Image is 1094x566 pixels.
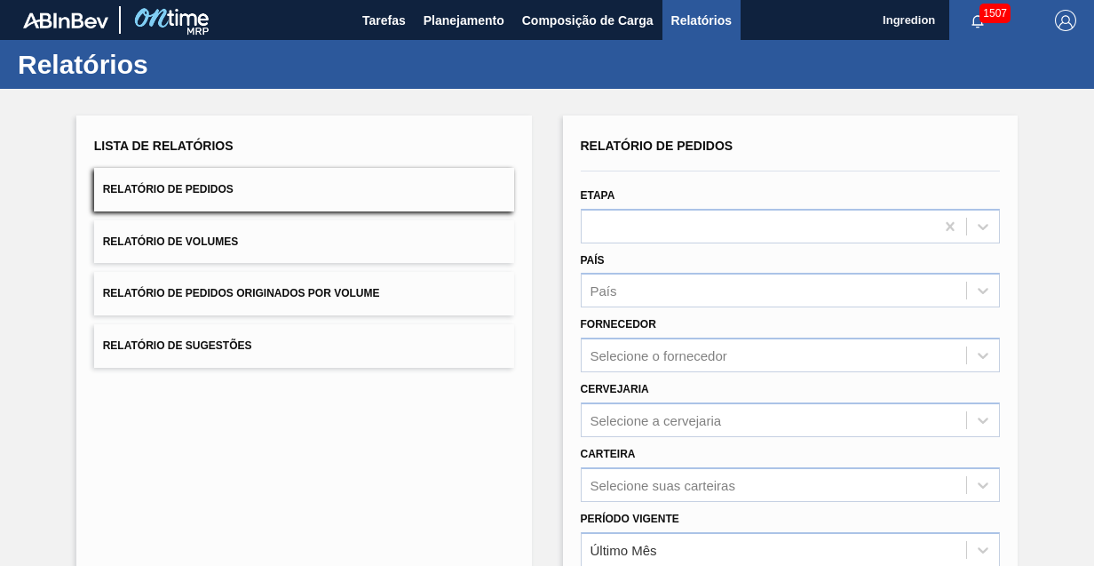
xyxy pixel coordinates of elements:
img: TNhmsLtSVTkK8tSr43FrP2fwEKptu5GPRR3wAAAABJRU5ErkJggg== [23,12,108,28]
div: Selecione suas carteiras [591,477,735,492]
span: Relatório de Volumes [103,235,238,248]
div: País [591,283,617,299]
button: Relatório de Sugestões [94,324,514,368]
span: Lista de Relatórios [94,139,234,153]
span: Relatório de Pedidos [103,183,234,195]
span: Composição de Carga [522,10,654,31]
button: Relatório de Pedidos [94,168,514,211]
button: Relatório de Pedidos Originados por Volume [94,272,514,315]
span: Relatório de Pedidos [581,139,733,153]
button: Notificações [949,8,1006,33]
label: Fornecedor [581,318,656,331]
label: País [581,254,605,267]
label: Etapa [581,189,615,202]
span: Planejamento [424,10,504,31]
img: Logout [1055,10,1076,31]
div: Selecione o fornecedor [591,348,727,363]
label: Período Vigente [581,513,679,525]
div: Selecione a cervejaria [591,412,722,427]
label: Carteira [581,448,636,460]
span: 1507 [979,4,1011,23]
span: Relatórios [671,10,732,31]
span: Relatório de Pedidos Originados por Volume [103,287,380,299]
h1: Relatórios [18,54,333,75]
button: Relatório de Volumes [94,220,514,264]
span: Tarefas [362,10,406,31]
div: Último Mês [591,542,657,557]
span: Relatório de Sugestões [103,339,252,352]
label: Cervejaria [581,383,649,395]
